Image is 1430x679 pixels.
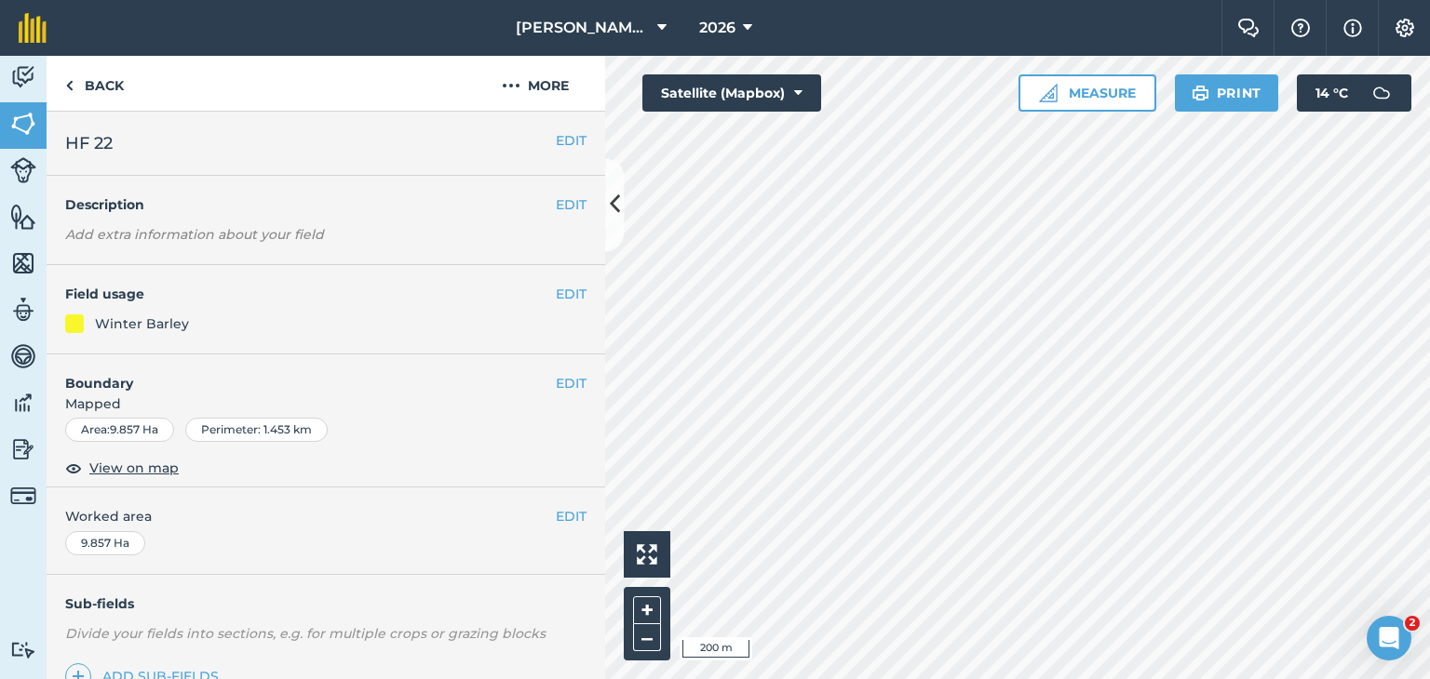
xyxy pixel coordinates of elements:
img: A cog icon [1394,19,1416,37]
h4: Field usage [65,284,556,304]
img: Two speech bubbles overlapping with the left bubble in the forefront [1237,19,1260,37]
h4: Sub-fields [47,593,605,614]
img: svg+xml;base64,PD94bWwgdmVyc2lvbj0iMS4wIiBlbmNvZGluZz0idXRmLTgiPz4KPCEtLSBHZW5lcmF0b3I6IEFkb2JlIE... [10,296,36,324]
span: [PERSON_NAME] Ltd. [516,17,650,39]
button: EDIT [556,130,587,151]
img: svg+xml;base64,PHN2ZyB4bWxucz0iaHR0cDovL3d3dy53My5vcmcvMjAwMC9zdmciIHdpZHRoPSIxOSIgaGVpZ2h0PSIyNC... [1192,82,1209,104]
div: 9.857 Ha [65,531,145,555]
span: 14 ° C [1315,74,1348,112]
button: Print [1175,74,1279,112]
img: svg+xml;base64,PHN2ZyB4bWxucz0iaHR0cDovL3d3dy53My5vcmcvMjAwMC9zdmciIHdpZHRoPSIyMCIgaGVpZ2h0PSIyNC... [502,74,520,97]
img: svg+xml;base64,PHN2ZyB4bWxucz0iaHR0cDovL3d3dy53My5vcmcvMjAwMC9zdmciIHdpZHRoPSI1NiIgaGVpZ2h0PSI2MC... [10,249,36,277]
img: svg+xml;base64,PHN2ZyB4bWxucz0iaHR0cDovL3d3dy53My5vcmcvMjAwMC9zdmciIHdpZHRoPSIxOCIgaGVpZ2h0PSIyNC... [65,457,82,479]
iframe: Intercom live chat [1367,616,1411,660]
img: fieldmargin Logo [19,13,47,43]
span: View on map [89,458,179,478]
button: EDIT [556,506,587,526]
img: svg+xml;base64,PD94bWwgdmVyc2lvbj0iMS4wIiBlbmNvZGluZz0idXRmLTgiPz4KPCEtLSBHZW5lcmF0b3I6IEFkb2JlIE... [10,157,36,183]
img: svg+xml;base64,PHN2ZyB4bWxucz0iaHR0cDovL3d3dy53My5vcmcvMjAwMC9zdmciIHdpZHRoPSIxNyIgaGVpZ2h0PSIxNy... [1343,17,1362,39]
img: A question mark icon [1289,19,1312,37]
button: Measure [1019,74,1156,112]
img: svg+xml;base64,PD94bWwgdmVyc2lvbj0iMS4wIiBlbmNvZGluZz0idXRmLTgiPz4KPCEtLSBHZW5lcmF0b3I6IEFkb2JlIE... [10,483,36,509]
span: Worked area [65,506,587,526]
button: – [633,624,661,651]
button: View on map [65,457,179,479]
img: svg+xml;base64,PD94bWwgdmVyc2lvbj0iMS4wIiBlbmNvZGluZz0idXRmLTgiPz4KPCEtLSBHZW5lcmF0b3I6IEFkb2JlIE... [10,435,36,463]
span: 2026 [699,17,735,39]
button: More [465,56,605,111]
span: 2 [1405,616,1420,631]
span: Mapped [47,393,605,414]
h4: Description [65,194,587,215]
a: Back [47,56,142,111]
button: EDIT [556,194,587,215]
em: Divide your fields into sections, e.g. for multiple crops or grazing blocks [65,625,546,642]
button: Satellite (Mapbox) [642,74,821,112]
img: svg+xml;base64,PD94bWwgdmVyc2lvbj0iMS4wIiBlbmNvZGluZz0idXRmLTgiPz4KPCEtLSBHZW5lcmF0b3I6IEFkb2JlIE... [10,342,36,370]
img: svg+xml;base64,PHN2ZyB4bWxucz0iaHR0cDovL3d3dy53My5vcmcvMjAwMC9zdmciIHdpZHRoPSI5IiBoZWlnaHQ9IjI0Ii... [65,74,74,97]
h4: Boundary [47,354,556,393]
img: svg+xml;base64,PHN2ZyB4bWxucz0iaHR0cDovL3d3dy53My5vcmcvMjAwMC9zdmciIHdpZHRoPSI1NiIgaGVpZ2h0PSI2MC... [10,110,36,138]
img: svg+xml;base64,PHN2ZyB4bWxucz0iaHR0cDovL3d3dy53My5vcmcvMjAwMC9zdmciIHdpZHRoPSI1NiIgaGVpZ2h0PSI2MC... [10,203,36,231]
button: EDIT [556,284,587,304]
div: Perimeter : 1.453 km [185,418,328,442]
img: Ruler icon [1039,84,1058,102]
img: svg+xml;base64,PD94bWwgdmVyc2lvbj0iMS4wIiBlbmNvZGluZz0idXRmLTgiPz4KPCEtLSBHZW5lcmF0b3I6IEFkb2JlIE... [10,641,36,659]
div: Winter Barley [95,313,189,334]
img: svg+xml;base64,PD94bWwgdmVyc2lvbj0iMS4wIiBlbmNvZGluZz0idXRmLTgiPz4KPCEtLSBHZW5lcmF0b3I6IEFkb2JlIE... [1363,74,1400,112]
img: Four arrows, one pointing top left, one top right, one bottom right and the last bottom left [637,544,657,565]
button: 14 °C [1297,74,1411,112]
img: svg+xml;base64,PD94bWwgdmVyc2lvbj0iMS4wIiBlbmNvZGluZz0idXRmLTgiPz4KPCEtLSBHZW5lcmF0b3I6IEFkb2JlIE... [10,389,36,417]
div: Area : 9.857 Ha [65,418,174,442]
button: EDIT [556,373,587,393]
button: + [633,596,661,624]
em: Add extra information about your field [65,226,324,243]
img: svg+xml;base64,PD94bWwgdmVyc2lvbj0iMS4wIiBlbmNvZGluZz0idXRmLTgiPz4KPCEtLSBHZW5lcmF0b3I6IEFkb2JlIE... [10,63,36,91]
span: HF 22 [65,130,113,156]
